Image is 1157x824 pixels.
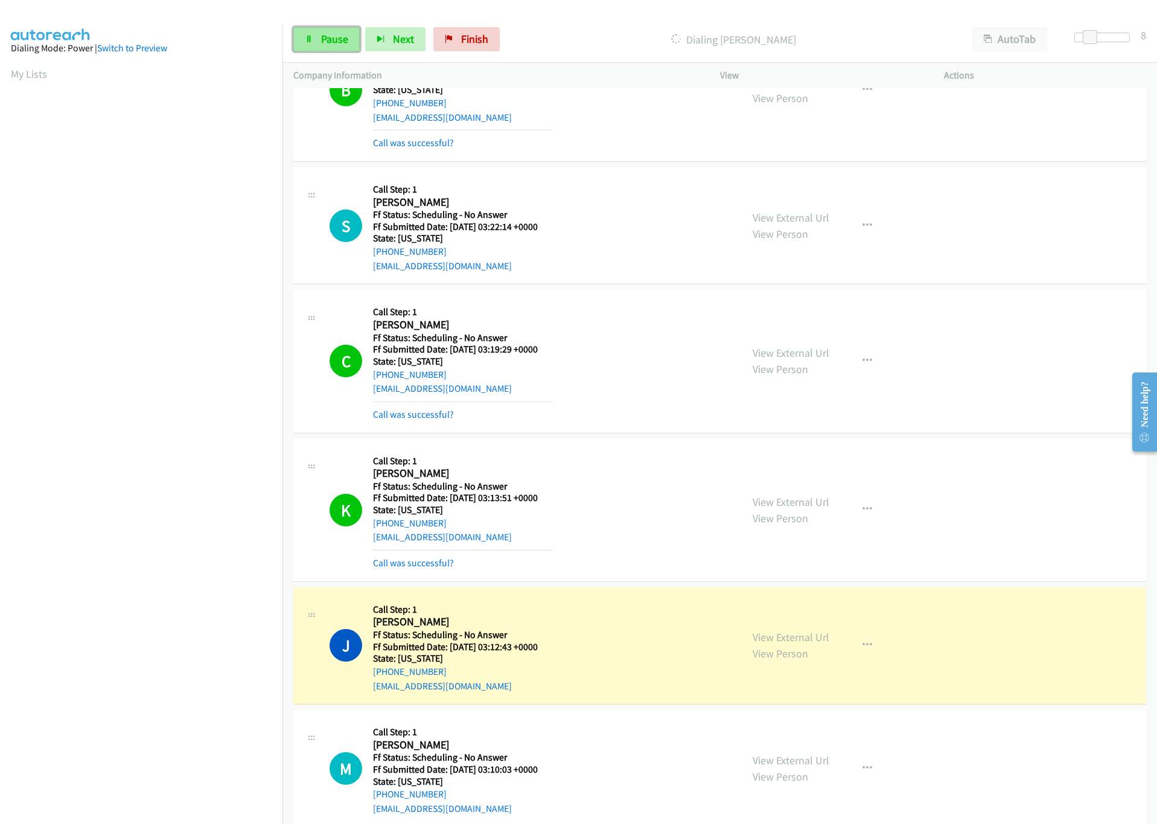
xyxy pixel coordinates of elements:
[373,137,454,149] a: Call was successful?
[330,752,362,785] h1: M
[753,211,829,225] a: View External Url
[373,803,512,814] a: [EMAIL_ADDRESS][DOMAIN_NAME]
[330,494,362,526] h1: K
[373,246,447,257] a: [PHONE_NUMBER]
[433,27,500,51] a: Finish
[753,770,808,784] a: View Person
[373,604,553,616] h5: Call Step: 1
[753,346,829,360] a: View External Url
[373,492,553,504] h5: Ff Submitted Date: [DATE] 03:13:51 +0000
[373,557,454,569] a: Call was successful?
[753,495,829,509] a: View External Url
[373,726,553,738] h5: Call Step: 1
[753,75,829,89] a: View External Url
[753,362,808,376] a: View Person
[720,68,922,83] p: View
[753,630,829,644] a: View External Url
[373,221,553,233] h5: Ff Submitted Date: [DATE] 03:22:14 +0000
[373,680,512,692] a: [EMAIL_ADDRESS][DOMAIN_NAME]
[373,776,553,788] h5: State: [US_STATE]
[373,383,512,394] a: [EMAIL_ADDRESS][DOMAIN_NAME]
[330,752,362,785] div: The call is yet to be attempted
[753,511,808,525] a: View Person
[753,227,808,241] a: View Person
[373,752,553,764] h5: Ff Status: Scheduling - No Answer
[373,409,454,420] a: Call was successful?
[373,184,553,196] h5: Call Step: 1
[373,517,447,529] a: [PHONE_NUMBER]
[373,788,447,800] a: [PHONE_NUMBER]
[373,615,553,629] h2: [PERSON_NAME]
[373,306,553,318] h5: Call Step: 1
[373,641,553,653] h5: Ff Submitted Date: [DATE] 03:12:43 +0000
[1123,364,1157,460] iframe: Resource Center
[373,343,553,356] h5: Ff Submitted Date: [DATE] 03:19:29 +0000
[373,97,447,109] a: [PHONE_NUMBER]
[330,209,362,242] div: The call is yet to be attempted
[373,653,553,665] h5: State: [US_STATE]
[373,209,553,221] h5: Ff Status: Scheduling - No Answer
[373,504,553,516] h5: State: [US_STATE]
[373,738,553,752] h2: [PERSON_NAME]
[373,481,553,493] h5: Ff Status: Scheduling - No Answer
[373,455,553,467] h5: Call Step: 1
[393,32,414,46] span: Next
[972,27,1047,51] button: AutoTab
[330,209,362,242] h1: S
[373,260,512,272] a: [EMAIL_ADDRESS][DOMAIN_NAME]
[373,666,447,677] a: [PHONE_NUMBER]
[373,196,553,209] h2: [PERSON_NAME]
[373,84,553,96] h5: State: [US_STATE]
[330,74,362,106] h1: B
[373,369,447,380] a: [PHONE_NUMBER]
[373,112,512,123] a: [EMAIL_ADDRESS][DOMAIN_NAME]
[11,93,282,666] iframe: Dialpad
[97,42,167,54] a: Switch to Preview
[330,345,362,377] h1: C
[373,629,553,641] h5: Ff Status: Scheduling - No Answer
[293,27,360,51] a: Pause
[321,32,348,46] span: Pause
[461,32,488,46] span: Finish
[373,531,512,543] a: [EMAIL_ADDRESS][DOMAIN_NAME]
[944,68,1146,83] p: Actions
[373,356,553,368] h5: State: [US_STATE]
[373,318,553,332] h2: [PERSON_NAME]
[1141,27,1146,43] div: 8
[293,68,698,83] p: Company Information
[753,753,829,767] a: View External Url
[753,647,808,660] a: View Person
[11,41,272,56] div: Dialing Mode: Power |
[373,232,553,244] h5: State: [US_STATE]
[11,67,47,81] a: My Lists
[373,332,553,344] h5: Ff Status: Scheduling - No Answer
[373,467,553,481] h2: [PERSON_NAME]
[330,629,362,662] h1: J
[365,27,426,51] button: Next
[516,31,951,48] p: Dialing [PERSON_NAME]
[753,91,808,105] a: View Person
[373,764,553,776] h5: Ff Submitted Date: [DATE] 03:10:03 +0000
